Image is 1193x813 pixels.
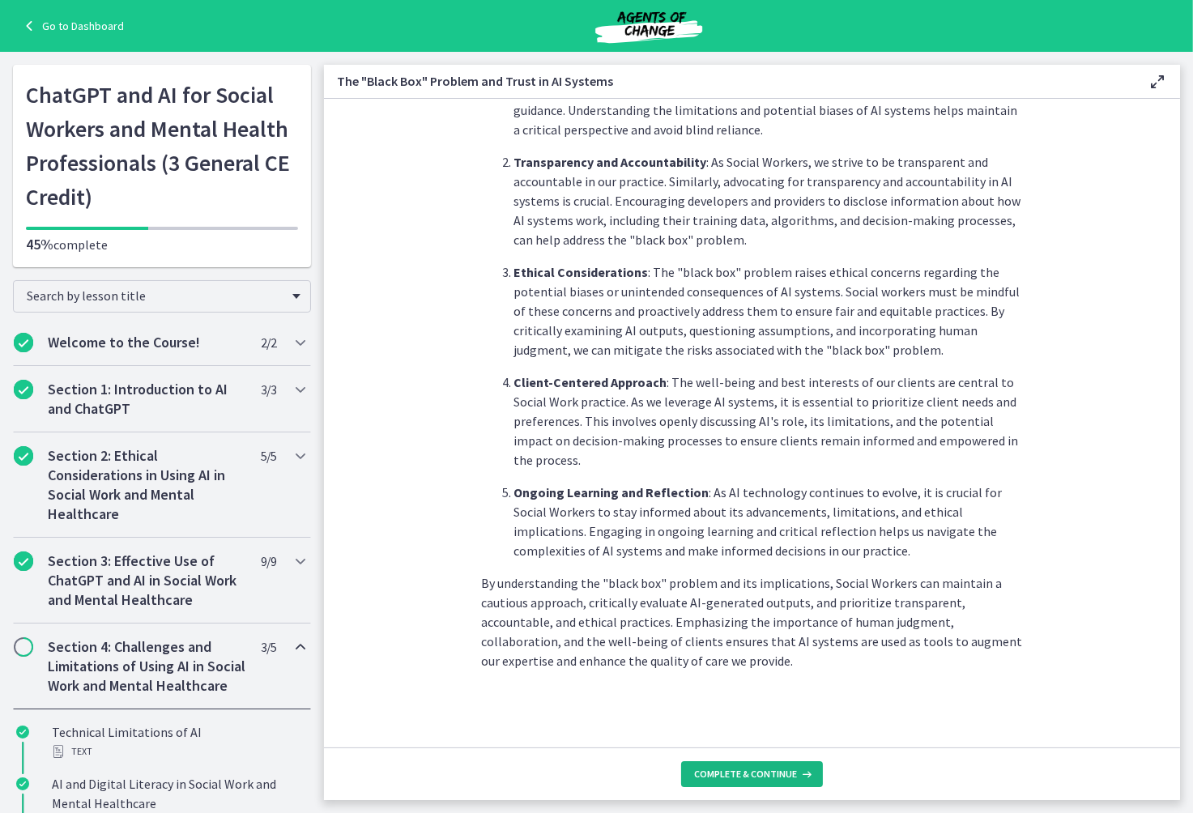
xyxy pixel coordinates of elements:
[26,235,53,253] span: 45%
[48,551,245,610] h2: Section 3: Effective Use of ChatGPT and AI in Social Work and Mental Healthcare
[13,280,311,313] div: Search by lesson title
[16,777,29,790] i: Completed
[16,726,29,739] i: Completed
[26,235,298,254] p: complete
[48,446,245,524] h2: Section 2: Ethical Considerations in Using AI in Social Work and Mental Healthcare
[261,333,276,352] span: 2 / 2
[261,380,276,399] span: 3 / 3
[514,484,709,500] strong: Ongoing Learning and Reflection
[514,262,1023,360] p: : The "black box" problem raises ethical concerns regarding the potential biases or unintended co...
[694,768,797,781] span: Complete & continue
[19,16,124,36] a: Go to Dashboard
[48,637,245,696] h2: Section 4: Challenges and Limitations of Using AI in Social Work and Mental Healthcare
[514,152,1023,249] p: : As Social Workers, we strive to be transparent and accountable in our practice. Similarly, advo...
[261,637,276,657] span: 3 / 5
[514,264,649,280] strong: Ethical Considerations
[261,446,276,466] span: 5 / 5
[52,722,305,761] div: Technical Limitations of AI
[14,333,33,352] i: Completed
[27,287,284,304] span: Search by lesson title
[681,761,823,787] button: Complete & continue
[514,154,707,170] strong: Transparency and Accountability
[14,446,33,466] i: Completed
[48,380,245,419] h2: Section 1: Introduction to AI and ChatGPT
[514,374,667,390] strong: Client-Centered Approach
[14,380,33,399] i: Completed
[482,573,1023,670] p: By understanding the "black box" problem and its implications, Social Workers can maintain a caut...
[261,551,276,571] span: 9 / 9
[337,71,1122,91] h3: The "Black Box" Problem and Trust in AI Systems
[52,742,305,761] div: Text
[552,6,746,45] img: Agents of Change
[48,333,245,352] h2: Welcome to the Course!
[14,551,33,571] i: Completed
[26,78,298,214] h1: ChatGPT and AI for Social Workers and Mental Health Professionals (3 General CE Credit)
[514,483,1023,560] p: : As AI technology continues to evolve, it is crucial for Social Workers to stay informed about i...
[514,372,1023,470] p: : The well-being and best interests of our clients are central to Social Work practice. As we lev...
